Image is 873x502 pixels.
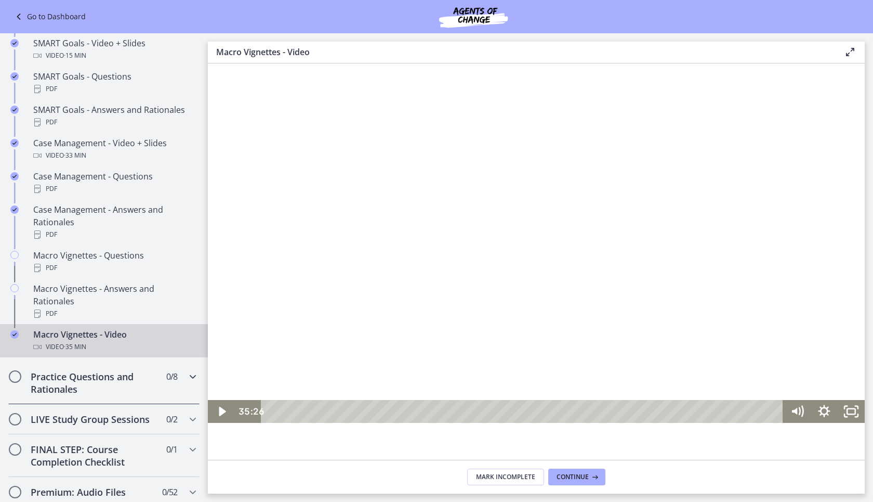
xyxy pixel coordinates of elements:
iframe: Video Lesson [208,63,865,457]
span: · 33 min [64,149,86,162]
span: · 15 min [64,49,86,62]
div: SMART Goals - Questions [33,70,195,95]
div: PDF [33,228,195,241]
button: Show settings menu [603,337,630,359]
i: Completed [10,39,19,47]
div: PDF [33,116,195,128]
div: Macro Vignettes - Answers and Rationales [33,282,195,320]
div: Macro Vignettes - Video [33,328,195,353]
button: Mark Incomplete [467,469,544,485]
div: PDF [33,83,195,95]
h2: Practice Questions and Rationales [31,370,157,395]
span: · 35 min [64,341,86,353]
div: Macro Vignettes - Questions [33,249,195,274]
span: 0 / 1 [166,443,177,456]
span: 0 / 8 [166,370,177,383]
button: Mute [576,337,603,359]
span: 0 / 52 [162,486,177,498]
i: Completed [10,330,19,339]
div: PDF [33,183,195,195]
i: Completed [10,72,19,81]
div: Case Management - Video + Slides [33,137,195,162]
i: Completed [10,205,19,214]
button: Fullscreen [630,337,657,359]
i: Completed [10,106,19,114]
div: Case Management - Questions [33,170,195,195]
img: Agents of Change [411,4,536,29]
div: Video [33,49,195,62]
span: 0 / 2 [166,413,177,426]
div: PDF [33,262,195,274]
i: Completed [10,139,19,147]
div: SMART Goals - Answers and Rationales [33,104,195,128]
h3: Macro Vignettes - Video [216,46,827,58]
span: Continue [557,473,589,481]
h2: FINAL STEP: Course Completion Checklist [31,443,157,468]
h2: LIVE Study Group Sessions [31,413,157,426]
button: Continue [548,469,605,485]
span: Mark Incomplete [476,473,535,481]
h2: Premium: Audio Files [31,486,157,498]
div: PDF [33,307,195,320]
i: Completed [10,172,19,181]
div: Video [33,341,195,353]
div: Video [33,149,195,162]
a: Go to Dashboard [12,10,86,23]
div: SMART Goals - Video + Slides [33,37,195,62]
div: Case Management - Answers and Rationales [33,203,195,241]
